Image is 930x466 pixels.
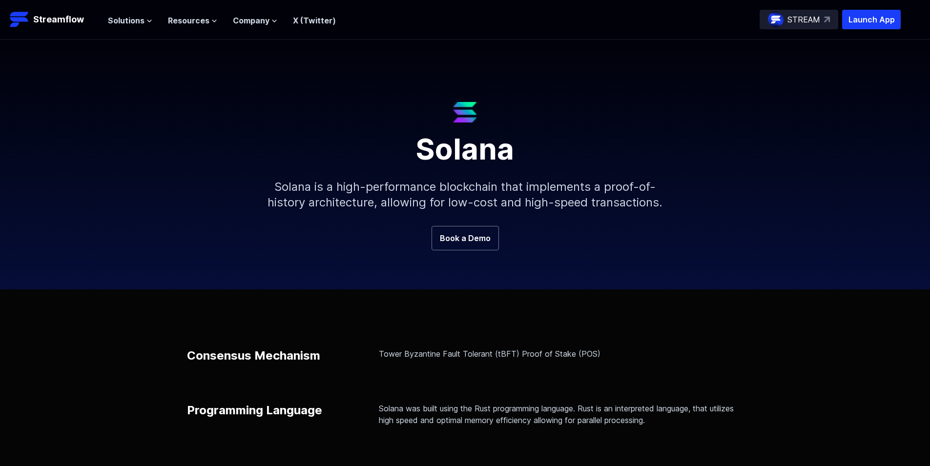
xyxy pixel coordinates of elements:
[787,14,820,25] p: STREAM
[255,163,675,226] p: Solana is a high-performance blockchain that implements a proof-of-history architecture, allowing...
[233,15,277,26] button: Company
[453,102,477,122] img: Solana
[760,10,838,29] a: STREAM
[379,403,744,426] p: Solana was built using the Rust programming language. Rust is an interpreted language, that utili...
[379,348,744,360] p: Tower Byzantine Fault Tolerant (tBFT) Proof of Stake (POS)
[187,348,320,364] p: Consensus Mechanism
[231,122,700,163] h1: Solana
[108,15,152,26] button: Solutions
[824,17,830,22] img: top-right-arrow.svg
[842,10,901,29] button: Launch App
[168,15,209,26] span: Resources
[10,10,98,29] a: Streamflow
[10,10,29,29] img: Streamflow Logo
[168,15,217,26] button: Resources
[768,12,784,27] img: streamflow-logo-circle.png
[432,226,499,250] a: Book a Demo
[187,403,322,418] p: Programming Language
[108,15,145,26] span: Solutions
[293,16,336,25] a: X (Twitter)
[233,15,269,26] span: Company
[33,13,84,26] p: Streamflow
